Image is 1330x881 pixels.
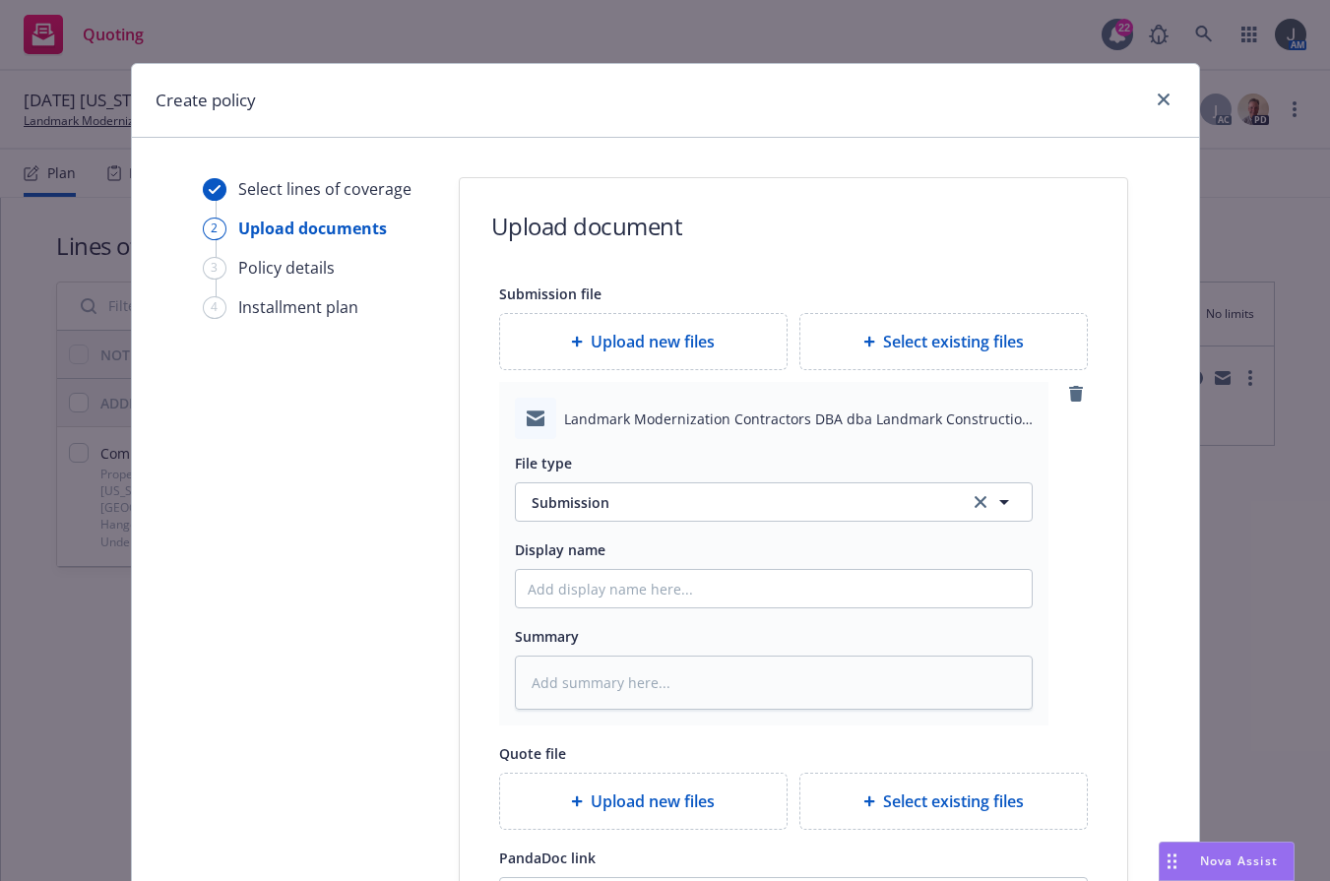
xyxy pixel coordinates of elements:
[156,88,256,113] h1: Create policy
[1159,842,1295,881] button: Nova Assist
[499,849,596,867] span: PandaDoc link
[564,409,1033,429] span: Landmark Modernization Contractors DBA dba Landmark Construction Expiring Policy# [US_VEHICLE_IDE...
[799,773,1088,830] div: Select existing files
[883,789,1024,813] span: Select existing files
[515,482,1033,522] button: Submissionclear selection
[1152,88,1175,111] a: close
[1064,382,1088,406] a: remove
[532,492,946,513] span: Submission
[499,313,788,370] div: Upload new files
[499,773,788,830] div: Upload new files
[515,454,572,472] span: File type
[203,257,226,280] div: 3
[591,789,715,813] span: Upload new files
[499,284,602,303] span: Submission file
[238,177,412,201] div: Select lines of coverage
[203,218,226,240] div: 2
[1160,843,1184,880] div: Drag to move
[499,744,566,763] span: Quote file
[591,330,715,353] span: Upload new files
[238,295,358,319] div: Installment plan
[516,570,1032,607] input: Add display name here...
[883,330,1024,353] span: Select existing files
[969,490,992,514] a: clear selection
[491,210,683,242] h1: Upload document
[799,313,1088,370] div: Select existing files
[203,296,226,319] div: 4
[238,256,335,280] div: Policy details
[238,217,387,240] div: Upload documents
[1200,852,1278,869] span: Nova Assist
[515,540,605,559] span: Display name
[515,627,579,646] span: Summary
